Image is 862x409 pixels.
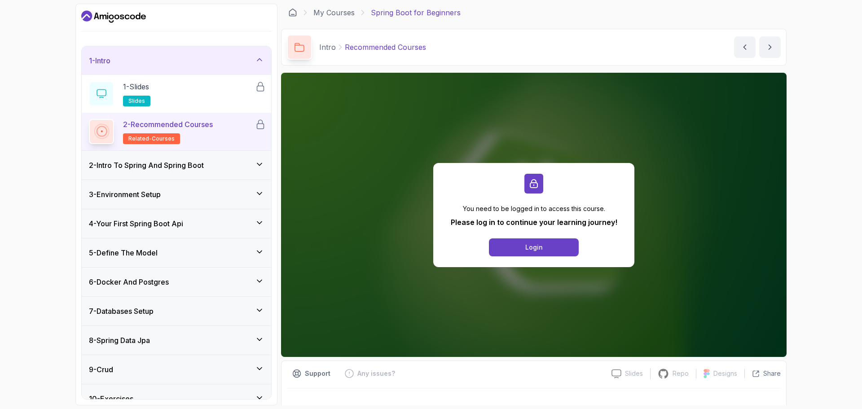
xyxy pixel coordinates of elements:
[305,369,330,378] p: Support
[489,238,579,256] button: Login
[744,369,781,378] button: Share
[89,55,110,66] h3: 1 - Intro
[128,97,145,105] span: slides
[345,42,426,53] p: Recommended Courses
[673,369,689,378] p: Repo
[123,81,149,92] p: 1 - Slides
[89,189,161,200] h3: 3 - Environment Setup
[89,306,154,317] h3: 7 - Databases Setup
[82,209,271,238] button: 4-Your First Spring Boot Api
[287,366,336,381] button: Support button
[89,81,264,106] button: 1-Slidesslides
[288,8,297,17] a: Dashboard
[82,355,271,384] button: 9-Crud
[89,218,183,229] h3: 4 - Your First Spring Boot Api
[525,243,543,252] div: Login
[82,180,271,209] button: 3-Environment Setup
[82,297,271,325] button: 7-Databases Setup
[81,9,146,24] a: Dashboard
[371,7,461,18] p: Spring Boot for Beginners
[357,369,395,378] p: Any issues?
[89,277,169,287] h3: 6 - Docker And Postgres
[451,204,617,213] p: You need to be logged in to access this course.
[82,238,271,267] button: 5-Define The Model
[128,135,175,142] span: related-courses
[759,36,781,58] button: next content
[89,160,204,171] h3: 2 - Intro To Spring And Spring Boot
[82,46,271,75] button: 1-Intro
[313,7,355,18] a: My Courses
[763,369,781,378] p: Share
[89,119,264,144] button: 2-Recommended Coursesrelated-courses
[89,335,150,346] h3: 8 - Spring Data Jpa
[82,268,271,296] button: 6-Docker And Postgres
[89,364,113,375] h3: 9 - Crud
[82,326,271,355] button: 8-Spring Data Jpa
[82,151,271,180] button: 2-Intro To Spring And Spring Boot
[625,369,643,378] p: Slides
[734,36,756,58] button: previous content
[713,369,737,378] p: Designs
[319,42,336,53] p: Intro
[123,119,213,130] p: 2 - Recommended Courses
[451,217,617,228] p: Please log in to continue your learning journey!
[89,393,133,404] h3: 10 - Exercises
[89,247,158,258] h3: 5 - Define The Model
